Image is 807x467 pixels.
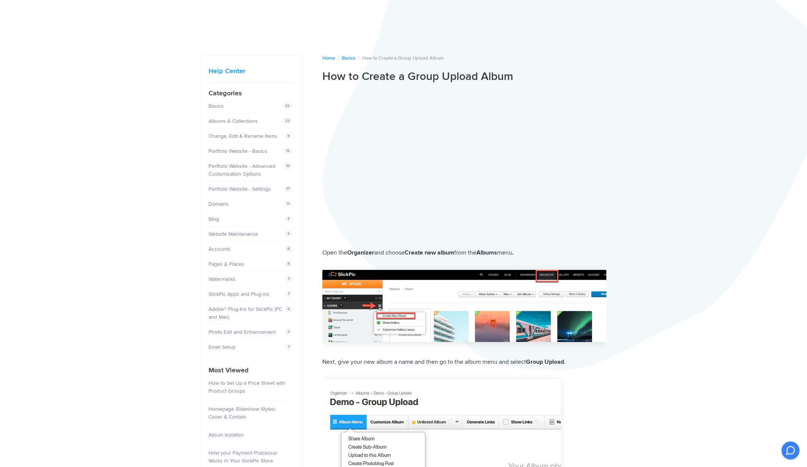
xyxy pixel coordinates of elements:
[209,406,276,420] a: Homepage Slideshow Styles: Cover & Contain
[209,163,275,177] a: Portfolio Website - Advanced Customization Options
[209,103,224,109] a: Basics
[209,306,282,320] a: Adobe® Plug-Ins for SlickPic (PC and Mac)
[358,55,360,61] span: /
[283,147,292,155] span: 12
[209,450,278,464] a: How your Payment Processor Works in Your SlickPic Store
[209,261,244,267] a: Pages & Places
[209,365,294,375] h4: Most Viewed
[285,275,292,283] span: 7
[322,357,606,367] p: Next, give your new album a name and then go to the album menu and select .
[283,117,292,125] span: 22
[285,132,292,140] span: 9
[209,67,245,75] a: Help Center
[285,290,292,298] span: 7
[322,90,606,237] iframe: 37 How To Create a Group Upload Album
[338,55,339,61] span: /
[209,118,258,124] a: Albums & Collections
[284,200,292,208] span: 11
[285,230,292,238] span: 4
[285,305,292,313] span: 6
[476,249,497,256] strong: Albums
[405,249,454,256] strong: Create new album
[209,201,229,207] a: Domains
[209,133,277,139] a: Change, Edit & Rename Items
[209,231,258,237] a: Website Maintenance
[285,245,292,253] span: 8
[209,291,269,297] a: SlickPic Apps and Plug-ins
[209,88,294,98] h4: Categories
[285,215,292,223] span: 4
[285,260,292,268] span: 8
[209,380,286,394] a: How to Set Up a Price Sheet with Product Groups
[284,185,292,193] span: 17
[209,344,236,350] a: Email Setup
[209,148,267,154] a: Portfolio Website - Basics
[285,328,292,336] span: 3
[209,246,230,252] a: Accounts
[512,249,514,256] strong: .
[283,162,292,170] span: 10
[322,248,606,258] p: Open the and choose from the menu
[285,343,292,351] span: 7
[526,358,564,366] strong: Group Upload
[209,216,219,222] a: Blog
[209,432,244,438] a: Album Isolation
[209,329,276,335] a: Photo Edit and Enhancement
[209,276,236,282] a: Watermarks
[209,186,271,192] a: Portfolio Website - Settings
[342,55,355,61] a: Basics
[347,249,374,256] strong: Organizer
[322,69,606,84] h1: How to Create a Group Upload Album
[362,55,444,61] span: How to Create a Group Upload Album
[322,55,335,61] a: Home
[283,102,292,110] span: 22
